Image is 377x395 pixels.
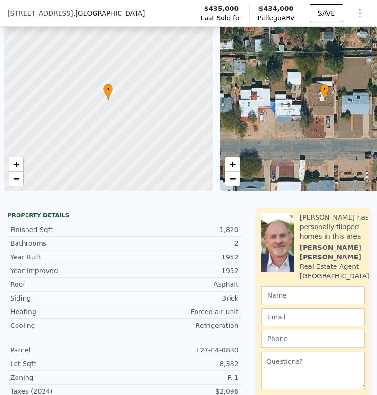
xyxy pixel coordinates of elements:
a: Zoom in [225,157,240,172]
div: Parcel [10,345,124,355]
div: 2 [124,239,238,248]
div: [PERSON_NAME] has personally flipped homes in this area [300,213,369,241]
div: 1,820 [124,225,238,234]
div: Bathrooms [10,239,124,248]
span: − [229,172,235,184]
div: [GEOGRAPHIC_DATA] [300,271,369,281]
input: Email [261,308,365,326]
div: Asphalt [124,280,238,289]
span: + [229,158,235,170]
span: $434,000 [259,5,294,12]
div: Refrigeration [124,321,238,330]
div: Year Improved [10,266,124,275]
div: [PERSON_NAME] [PERSON_NAME] [300,243,369,262]
input: Name [261,286,365,304]
div: Zoning [10,373,124,382]
div: Property details [8,212,241,219]
div: Cooling [10,321,124,330]
div: 127-04-0880 [124,345,238,355]
div: 1952 [124,252,238,262]
div: Heating [10,307,124,317]
div: 8,382 [124,359,238,369]
a: Zoom out [225,172,240,186]
span: $435,000 [204,4,239,13]
button: Show Options [351,4,369,23]
div: Brick [124,293,238,303]
a: Zoom out [9,172,23,186]
div: • [320,84,329,100]
span: • [320,85,329,94]
div: Real Estate Agent [300,262,359,271]
div: R-1 [124,373,238,382]
span: • [103,85,113,94]
div: Forced air unit [124,307,238,317]
div: • [103,84,113,100]
span: Last Sold for [201,13,242,23]
div: Lot Sqft [10,359,124,369]
span: − [13,172,19,184]
div: Year Built [10,252,124,262]
div: 1952 [124,266,238,275]
a: Zoom in [9,157,23,172]
button: SAVE [310,4,343,22]
span: + [13,158,19,170]
div: Roof [10,280,124,289]
div: Siding [10,293,124,303]
span: Pellego ARV [257,13,295,23]
input: Phone [261,330,365,348]
div: Finished Sqft [10,225,124,234]
span: , [GEOGRAPHIC_DATA] [73,9,145,18]
span: [STREET_ADDRESS] [8,9,73,18]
